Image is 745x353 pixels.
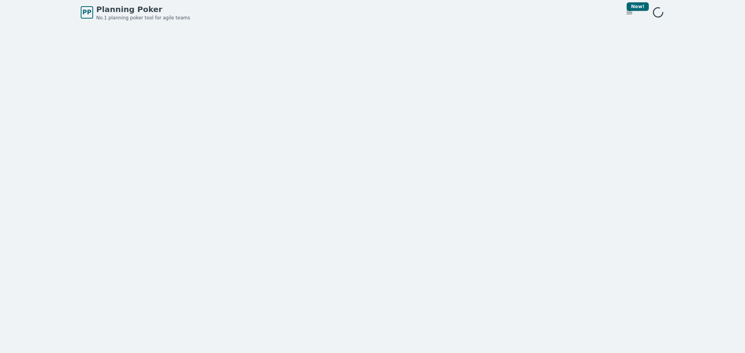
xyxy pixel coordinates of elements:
span: PP [82,8,91,17]
div: New! [627,2,649,11]
span: No.1 planning poker tool for agile teams [96,15,190,21]
a: PPPlanning PokerNo.1 planning poker tool for agile teams [81,4,190,21]
button: New! [622,5,636,19]
span: Planning Poker [96,4,190,15]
